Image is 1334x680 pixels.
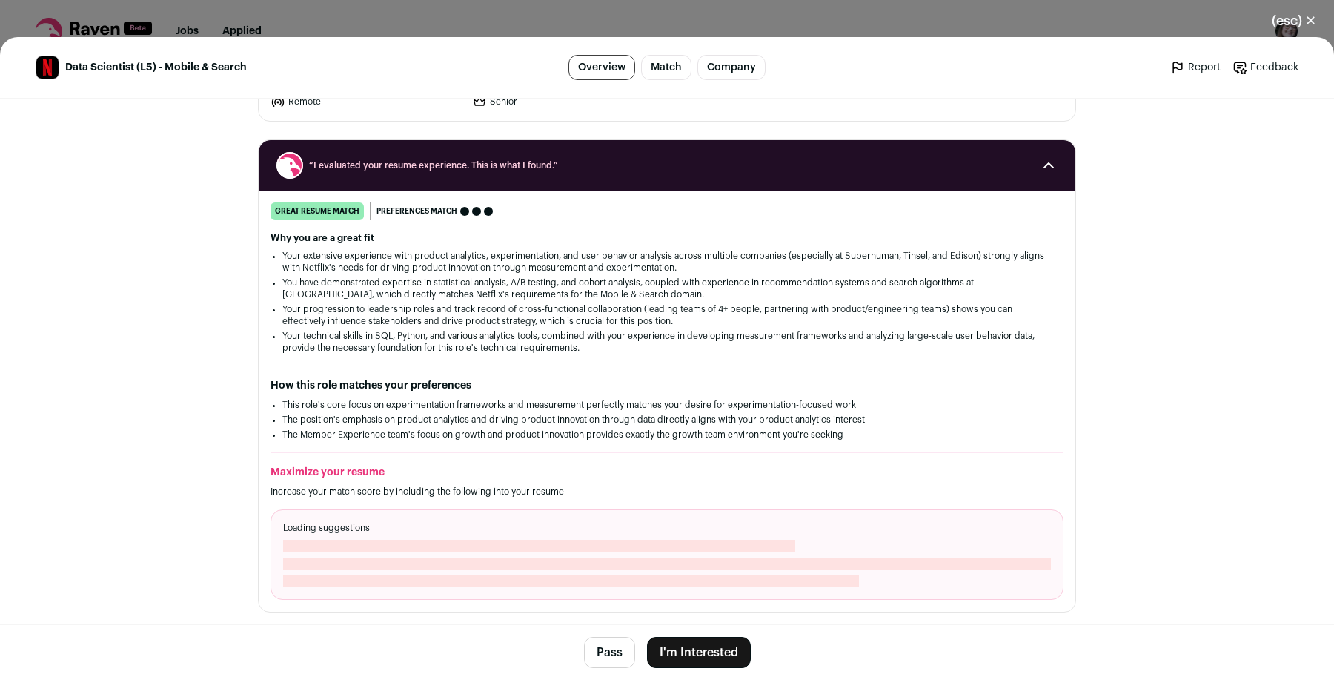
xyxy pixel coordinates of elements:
[1254,4,1334,37] button: Close modal
[309,159,1025,171] span: “I evaluated your resume experience. This is what I found.”
[1170,60,1221,75] a: Report
[282,303,1052,327] li: Your progression to leadership roles and track record of cross-functional collaboration (leading ...
[65,60,247,75] span: Data Scientist (L5) - Mobile & Search
[271,232,1063,244] h2: Why you are a great fit
[1232,60,1298,75] a: Feedback
[568,55,635,80] a: Overview
[271,486,1063,498] p: Increase your match score by including the following into your resume
[697,55,766,80] a: Company
[36,56,59,79] img: eb23c1dfc8dac86b495738472fc6fbfac73343433b5f01efeecd7ed332374756.jpg
[271,509,1063,600] div: Loading suggestions
[282,414,1052,426] li: The position's emphasis on product analytics and driving product innovation through data directly...
[472,94,665,109] li: Senior
[282,330,1052,354] li: Your technical skills in SQL, Python, and various analytics tools, combined with your experience ...
[647,637,751,668] button: I'm Interested
[641,55,691,80] a: Match
[282,429,1052,440] li: The Member Experience team's focus on growth and product innovation provides exactly the growth t...
[271,378,1063,393] h2: How this role matches your preferences
[376,204,457,219] span: Preferences match
[282,399,1052,411] li: This role's core focus on experimentation frameworks and measurement perfectly matches your desir...
[271,94,463,109] li: Remote
[271,465,1063,480] h2: Maximize your resume
[584,637,635,668] button: Pass
[282,250,1052,274] li: Your extensive experience with product analytics, experimentation, and user behavior analysis acr...
[271,202,364,220] div: great resume match
[282,277,1052,300] li: You have demonstrated expertise in statistical analysis, A/B testing, and cohort analysis, couple...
